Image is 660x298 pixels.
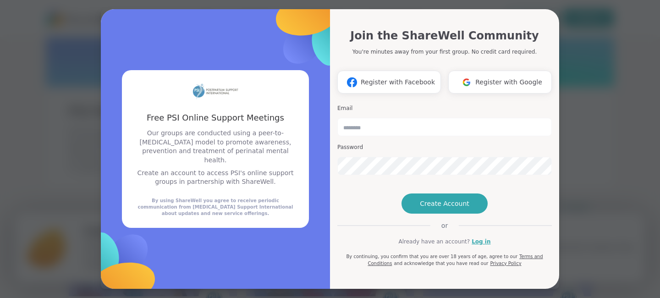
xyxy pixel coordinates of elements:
[133,129,298,165] p: Our groups are conducted using a peer-to-[MEDICAL_DATA] model to promote awareness, prevention an...
[448,71,552,94] button: Register with Google
[350,28,539,44] h1: Join the ShareWell Community
[192,81,238,101] img: partner logo
[361,77,435,87] span: Register with Facebook
[337,105,552,112] h3: Email
[133,112,298,123] h3: Free PSI Online Support Meetings
[475,77,542,87] span: Register with Google
[458,74,475,91] img: ShareWell Logomark
[401,193,488,214] button: Create Account
[133,198,298,217] div: By using ShareWell you agree to receive periodic communication from [MEDICAL_DATA] Support Intern...
[346,254,517,259] span: By continuing, you confirm that you are over 18 years of age, agree to our
[352,48,537,56] p: You're minutes away from your first group. No credit card required.
[430,221,459,230] span: or
[337,71,441,94] button: Register with Facebook
[133,169,298,187] p: Create an account to access PSI's online support groups in partnership with ShareWell.
[394,261,488,266] span: and acknowledge that you have read our
[472,237,490,246] a: Log in
[420,199,469,208] span: Create Account
[368,254,543,266] a: Terms and Conditions
[490,261,521,266] a: Privacy Policy
[337,143,552,151] h3: Password
[398,237,470,246] span: Already have an account?
[343,74,361,91] img: ShareWell Logomark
